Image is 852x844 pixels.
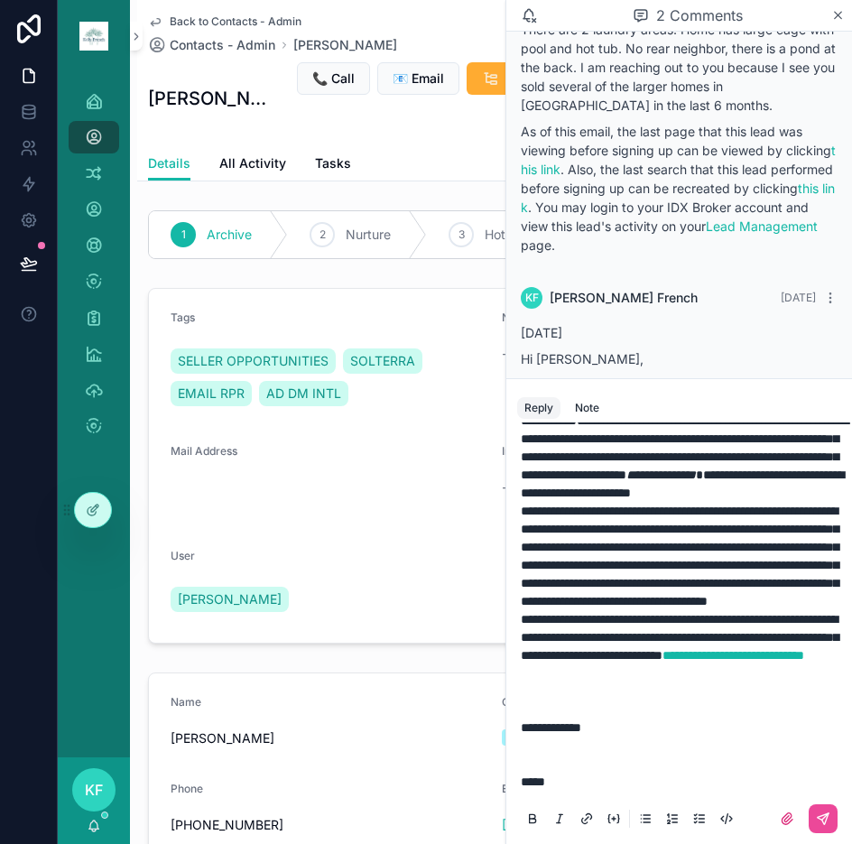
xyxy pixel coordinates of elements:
[502,782,530,795] span: Email
[343,348,422,374] a: SOLTERRA
[148,14,301,29] a: Back to Contacts - Admin
[171,444,237,458] span: Mail Address
[525,291,539,305] span: KF
[568,397,607,419] button: Note
[521,376,838,413] p: Thank you for reaching out & for sending over the photos, they were helpful!
[170,36,275,54] span: Contacts - Admin
[148,154,190,172] span: Details
[219,147,286,183] a: All Activity
[171,782,203,795] span: Phone
[171,587,289,612] a: [PERSON_NAME]
[656,5,743,26] span: 2 Comments
[458,227,465,242] span: 3
[315,154,351,172] span: Tasks
[293,36,397,54] a: [PERSON_NAME]
[550,289,698,307] span: [PERSON_NAME] French
[319,227,326,242] span: 2
[346,226,391,244] span: Nurture
[171,816,487,834] span: ‪[PHONE_NUMBER]‬
[181,227,186,242] span: 1
[171,311,195,324] span: Tags
[350,352,415,370] span: SOLTERRA
[85,779,103,801] span: KF
[148,147,190,181] a: Details
[502,444,566,458] span: Int'l Address
[521,349,838,368] p: Hi [PERSON_NAME],
[502,816,719,834] a: [EMAIL_ADDRESS][DOMAIN_NAME]
[171,729,487,747] span: [PERSON_NAME]
[259,381,348,406] a: AD DM INTL
[467,62,606,95] button: Set Next Task
[170,14,301,29] span: Back to Contacts - Admin
[781,291,816,304] span: [DATE]
[502,478,513,496] span: --
[207,226,252,244] span: Archive
[502,311,553,324] span: Next Task
[502,695,560,709] span: Client Type
[377,62,459,95] button: 📧 Email
[58,72,130,466] div: scrollable content
[502,345,513,363] span: --
[79,22,108,51] img: App logo
[312,70,355,88] span: 📞 Call
[297,62,370,95] button: 📞 Call
[393,70,444,88] span: 📧 Email
[485,226,505,244] span: Hot
[706,218,818,234] a: Lead Management
[171,348,336,374] a: SELLER OPPORTUNITIES
[315,147,351,183] a: Tasks
[575,401,599,415] div: Note
[171,695,201,709] span: Name
[171,549,195,562] span: User
[148,86,278,111] h1: [PERSON_NAME]
[178,352,329,370] span: SELLER OPPORTUNITIES
[517,397,560,419] button: Reply
[266,385,341,403] span: AD DM INTL
[521,323,838,342] p: [DATE]
[148,36,275,54] a: Contacts - Admin
[219,154,286,172] span: All Activity
[171,381,252,406] a: EMAIL RPR
[178,590,282,608] span: [PERSON_NAME]
[178,385,245,403] span: EMAIL RPR
[521,122,838,255] p: As of this email, the last page that this lead was viewing before signing up can be viewed by cli...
